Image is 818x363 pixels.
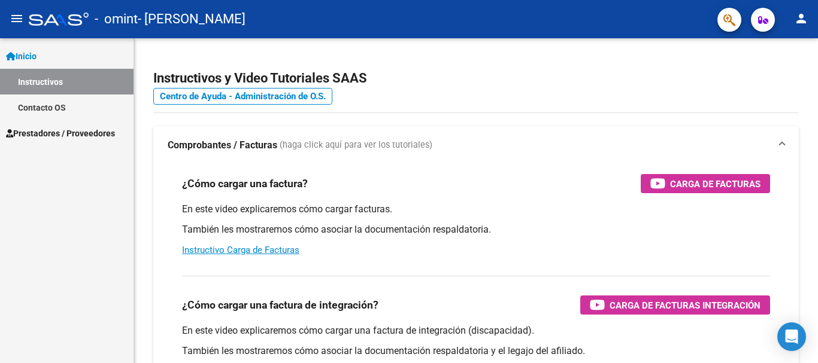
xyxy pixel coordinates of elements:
mat-icon: person [794,11,808,26]
span: (haga click aquí para ver los tutoriales) [280,139,432,152]
p: En este video explicaremos cómo cargar una factura de integración (discapacidad). [182,324,770,337]
p: En este video explicaremos cómo cargar facturas. [182,203,770,216]
strong: Comprobantes / Facturas [168,139,277,152]
div: Open Intercom Messenger [777,322,806,351]
span: - omint [95,6,138,32]
button: Carga de Facturas [641,174,770,193]
mat-expansion-panel-header: Comprobantes / Facturas (haga click aquí para ver los tutoriales) [153,126,799,164]
span: Carga de Facturas [670,176,761,191]
h3: ¿Cómo cargar una factura de integración? [182,297,378,313]
h3: ¿Cómo cargar una factura? [182,175,308,192]
h2: Instructivos y Video Tutoriales SAAS [153,67,799,90]
span: - [PERSON_NAME] [138,6,246,32]
a: Centro de Ayuda - Administración de O.S. [153,88,332,105]
p: También les mostraremos cómo asociar la documentación respaldatoria y el legajo del afiliado. [182,344,770,358]
button: Carga de Facturas Integración [580,295,770,315]
span: Inicio [6,50,37,63]
a: Instructivo Carga de Facturas [182,245,299,255]
span: Carga de Facturas Integración [610,298,761,313]
span: Prestadores / Proveedores [6,127,115,140]
p: También les mostraremos cómo asociar la documentación respaldatoria. [182,223,770,236]
mat-icon: menu [10,11,24,26]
